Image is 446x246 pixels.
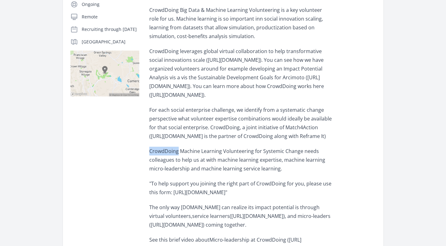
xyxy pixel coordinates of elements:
p: CrowdDoing leverages global virtual collaboration to help transformative social innovations scale... [149,47,332,99]
span: The only way [DOMAIN_NAME] can realize its impact potential is through virtual volunteers,service... [149,204,331,228]
p: Remote [82,14,139,20]
p: For each social enterprise challenge, we identify from a systematic change perspective what volun... [149,106,332,140]
p: Recruiting through [DATE] [82,26,139,32]
p: [GEOGRAPHIC_DATA] [82,39,139,45]
img: Map [70,51,139,96]
p: CrowdDoing Machine Learning Volunteering for Systemic Change needs colleagues to help us at with ... [149,147,332,173]
span: "To help support you joining the right part of CrowdDoing for you, please use this form: [URL][DO... [149,180,331,196]
p: CrowdDoing Big Data & Machine Learning Volunteering is a key volunteer role for us. Machine learn... [149,6,332,41]
p: Ongoing [82,1,139,7]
